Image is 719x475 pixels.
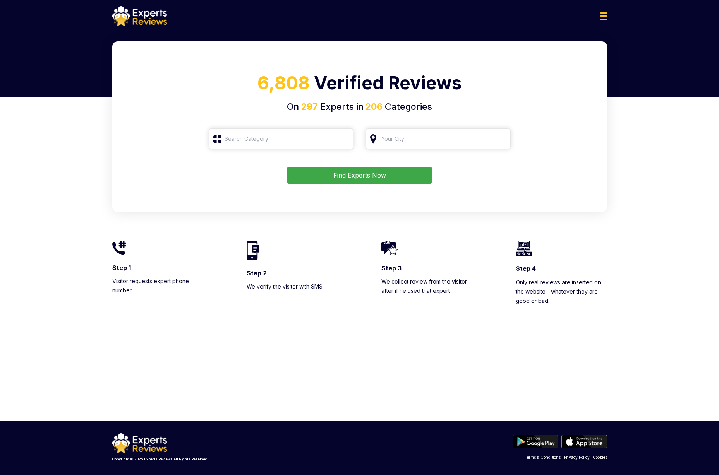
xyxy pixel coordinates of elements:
span: 206 [364,101,383,112]
input: Search Category [209,128,354,149]
p: Visitor requests expert phone number [112,277,204,295]
h3: Step 3 [381,264,473,272]
img: homeIcon4 [516,241,532,256]
a: Cookies [593,454,607,460]
span: 6,808 [257,72,310,94]
img: Menu Icon [600,12,607,20]
img: apple store btn [561,435,607,448]
img: logo [112,433,167,453]
h3: Step 4 [516,264,607,273]
img: homeIcon3 [381,241,398,255]
img: homeIcon1 [112,241,126,255]
h3: Step 1 [112,263,204,272]
img: homeIcon2 [247,241,259,260]
p: We verify the visitor with SMS [247,282,338,291]
p: We collect review from the visitor after if he used that expert [381,277,473,296]
h3: Step 2 [247,269,338,277]
h4: On Experts in Categories [122,100,598,114]
img: logo [112,6,167,26]
span: 297 [301,101,318,112]
p: Copyright © 2025 Experts Reviews All Rights Reserved. [112,456,209,462]
input: Your City [366,128,511,149]
h1: Verified Reviews [122,70,598,100]
a: Terms & Conditions [525,454,561,460]
a: Privacy Policy [564,454,590,460]
img: play store btn [513,435,558,448]
button: Find Experts Now [287,167,432,184]
p: Only real reviews are inserted on the website - whatever they are good or bad. [516,278,607,306]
